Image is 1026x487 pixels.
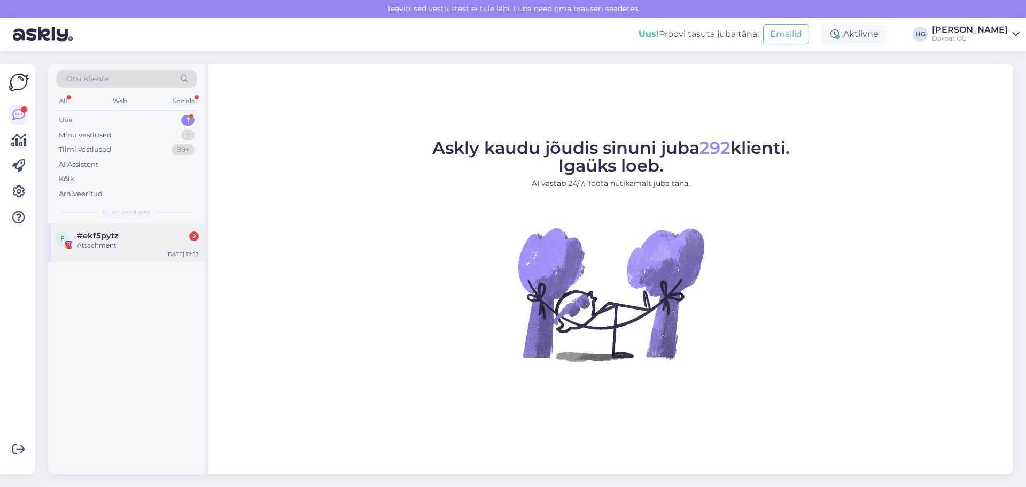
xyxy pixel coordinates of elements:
[639,28,759,41] div: Proovi tasuta juba täna:
[59,144,111,155] div: Tiimi vestlused
[181,130,195,141] div: 1
[639,29,659,39] b: Uus!
[59,115,73,126] div: Uus
[59,130,112,141] div: Minu vestlused
[932,26,1020,43] a: [PERSON_NAME]Dorpat OÜ
[59,159,98,170] div: AI Assistent
[181,115,195,126] div: 1
[77,231,119,241] span: #ekf5pytz
[9,72,29,92] img: Askly Logo
[432,178,790,189] p: AI vastab 24/7. Tööta nutikamalt juba täna.
[932,34,1008,43] div: Dorpat OÜ
[77,241,199,250] div: Attachment
[59,174,74,184] div: Kõik
[932,26,1008,34] div: [PERSON_NAME]
[59,189,103,199] div: Arhiveeritud
[515,198,707,390] img: No Chat active
[913,27,928,42] div: HG
[822,25,887,44] div: Aktiivne
[102,207,152,217] span: Uued vestlused
[189,231,199,241] div: 2
[170,94,197,108] div: Socials
[66,73,109,84] span: Otsi kliente
[763,24,809,44] button: Emailid
[172,144,195,155] div: 99+
[166,250,199,258] div: [DATE] 12:53
[57,94,69,108] div: All
[60,235,65,243] span: e
[111,94,129,108] div: Web
[432,137,790,176] span: Askly kaudu jõudis sinuni juba klienti. Igaüks loeb.
[699,137,730,158] span: 292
